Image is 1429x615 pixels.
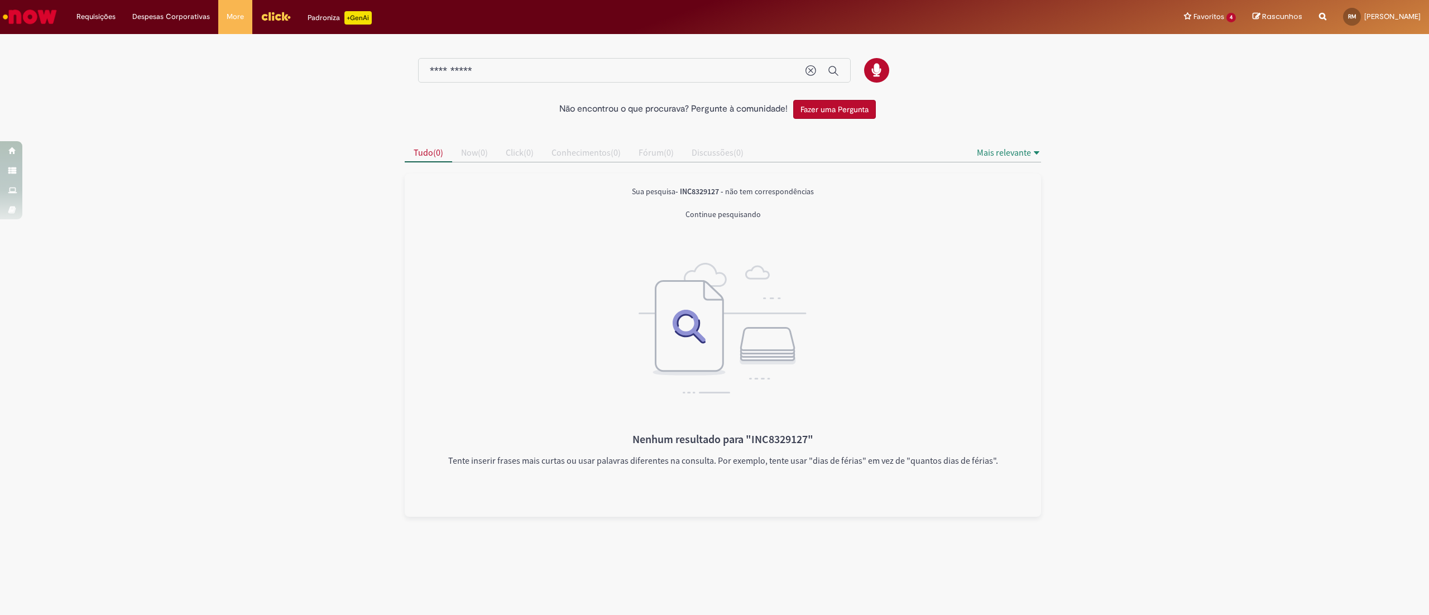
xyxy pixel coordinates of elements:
[1364,12,1421,21] span: [PERSON_NAME]
[1262,11,1302,22] span: Rascunhos
[793,100,876,119] button: Fazer uma Pergunta
[76,11,116,22] span: Requisições
[405,174,1041,517] div: All
[1,6,59,28] img: ServiceNow
[308,11,372,25] div: Padroniza
[1348,13,1356,20] span: RM
[344,11,372,25] p: +GenAi
[1226,13,1236,22] span: 4
[132,11,210,22] span: Despesas Corporativas
[1193,11,1224,22] span: Favoritos
[559,104,788,114] h2: Não encontrou o que procurava? Pergunte à comunidade!
[1253,12,1302,22] a: Rascunhos
[227,11,244,22] span: More
[261,8,291,25] img: click_logo_yellow_360x200.png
